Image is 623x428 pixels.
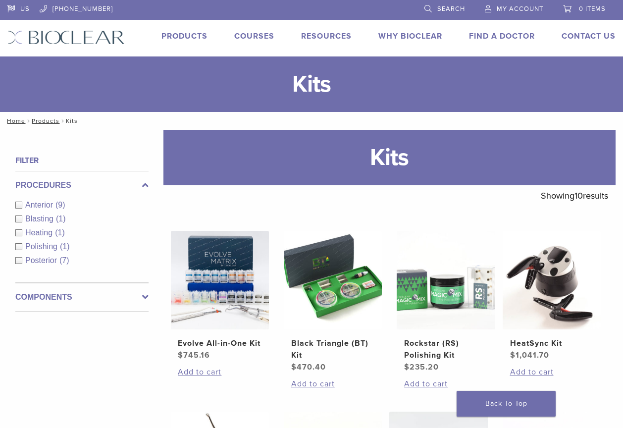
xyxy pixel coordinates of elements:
[574,190,583,201] span: 10
[32,117,59,124] a: Products
[503,231,601,329] img: HeatSync Kit
[510,366,594,378] a: Add to cart: “HeatSync Kit”
[60,242,70,251] span: (1)
[55,201,65,209] span: (9)
[56,214,66,223] span: (1)
[284,231,382,373] a: Black Triangle (BT) KitBlack Triangle (BT) Kit $470.40
[163,130,616,185] h1: Kits
[15,179,149,191] label: Procedures
[579,5,606,13] span: 0 items
[25,201,55,209] span: Anterior
[404,378,488,390] a: Add to cart: “Rockstar (RS) Polishing Kit”
[457,391,556,417] a: Back To Top
[161,31,208,41] a: Products
[404,362,439,372] bdi: 235.20
[178,366,261,378] a: Add to cart: “Evolve All-in-One Kit”
[15,155,149,166] h4: Filter
[291,362,297,372] span: $
[55,228,65,237] span: (1)
[510,350,549,360] bdi: 1,041.70
[469,31,535,41] a: Find A Doctor
[503,231,601,361] a: HeatSync KitHeatSync Kit $1,041.70
[291,362,326,372] bdi: 470.40
[178,350,183,360] span: $
[291,337,375,361] h2: Black Triangle (BT) Kit
[59,256,69,265] span: (7)
[25,118,32,123] span: /
[178,337,261,349] h2: Evolve All-in-One Kit
[178,350,210,360] bdi: 745.16
[234,31,274,41] a: Courses
[510,350,516,360] span: $
[562,31,616,41] a: Contact Us
[291,378,375,390] a: Add to cart: “Black Triangle (BT) Kit”
[7,30,125,45] img: Bioclear
[378,31,442,41] a: Why Bioclear
[15,291,149,303] label: Components
[510,337,594,349] h2: HeatSync Kit
[59,118,66,123] span: /
[541,185,608,206] p: Showing results
[397,231,495,329] img: Rockstar (RS) Polishing Kit
[404,362,410,372] span: $
[497,5,543,13] span: My Account
[25,242,60,251] span: Polishing
[404,337,488,361] h2: Rockstar (RS) Polishing Kit
[25,214,56,223] span: Blasting
[4,117,25,124] a: Home
[25,228,55,237] span: Heating
[171,231,269,361] a: Evolve All-in-One KitEvolve All-in-One Kit $745.16
[437,5,465,13] span: Search
[171,231,269,329] img: Evolve All-in-One Kit
[397,231,495,373] a: Rockstar (RS) Polishing KitRockstar (RS) Polishing Kit $235.20
[25,256,59,265] span: Posterior
[301,31,352,41] a: Resources
[284,231,382,329] img: Black Triangle (BT) Kit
